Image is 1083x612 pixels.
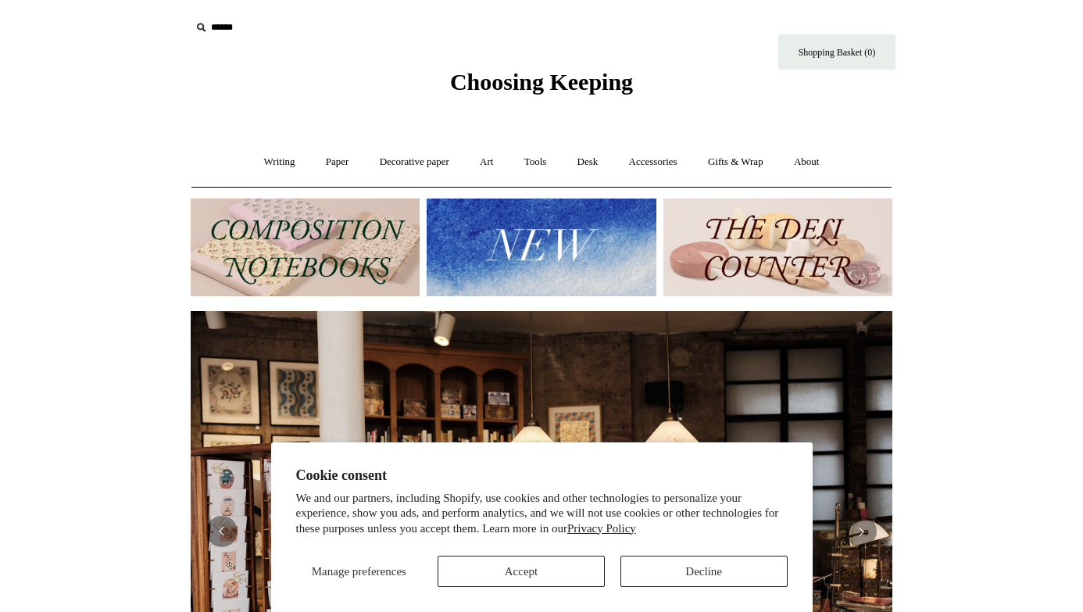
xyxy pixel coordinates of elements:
img: The Deli Counter [663,199,892,296]
button: Previous [206,516,238,547]
a: Accessories [615,141,692,183]
p: We and our partners, including Shopify, use cookies and other technologies to personalize your ex... [296,491,788,537]
button: Accept [438,556,605,587]
a: Decorative paper [366,141,463,183]
button: Next [845,516,877,547]
a: Privacy Policy [567,522,636,535]
span: Manage preferences [312,565,406,578]
a: Choosing Keeping [450,81,633,92]
a: Writing [250,141,309,183]
a: About [780,141,834,183]
img: New.jpg__PID:f73bdf93-380a-4a35-bcfe-7823039498e1 [427,199,656,296]
img: 202302 Composition ledgers.jpg__PID:69722ee6-fa44-49dd-a067-31375e5d54ec [191,199,420,296]
a: Paper [312,141,363,183]
a: Desk [563,141,613,183]
button: Manage preferences [295,556,422,587]
span: Choosing Keeping [450,69,633,95]
a: Shopping Basket (0) [778,34,895,70]
button: Decline [620,556,788,587]
a: Tools [510,141,561,183]
a: Art [466,141,507,183]
a: Gifts & Wrap [694,141,777,183]
h2: Cookie consent [296,467,788,484]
